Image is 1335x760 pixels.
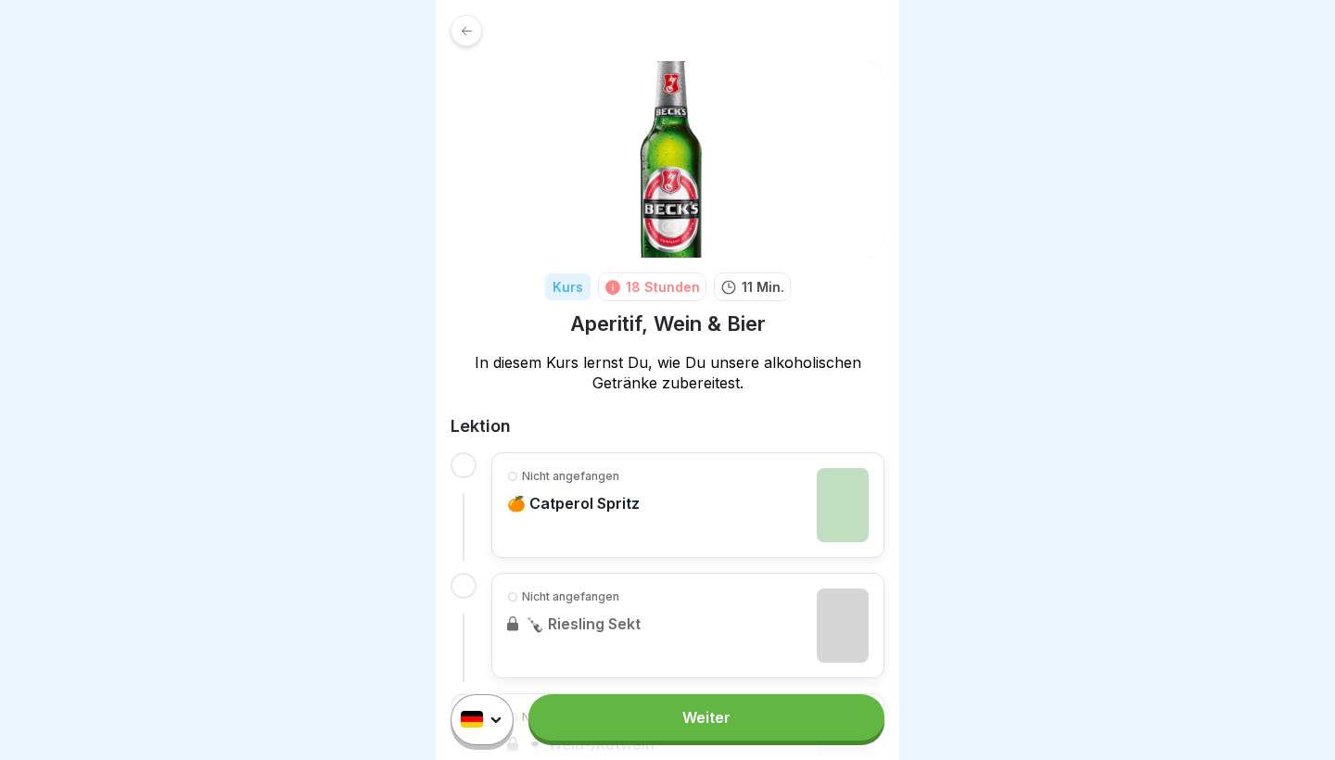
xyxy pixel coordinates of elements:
img: yhu2jw1e07x8dklr29zskzeu.png [817,468,869,542]
h2: Lektion [451,415,884,437]
p: 🍊 Catperol Spritz [507,494,640,513]
a: Nicht angefangen🍊 Catperol Spritz [507,468,869,542]
a: Weiter [528,694,884,741]
p: 11 Min. [742,277,784,297]
p: Nicht angefangen [522,468,619,485]
img: de.svg [461,712,483,728]
h1: Aperitif, Wein & Bier [570,310,766,337]
div: 18 Stunden [626,277,700,297]
p: In diesem Kurs lernst Du, wie Du unsere alkoholischen Getränke zubereitest. [451,352,884,393]
img: ftia1htn6os3akmg6exu4p1y.png [451,61,884,258]
div: Kurs [545,273,591,300]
